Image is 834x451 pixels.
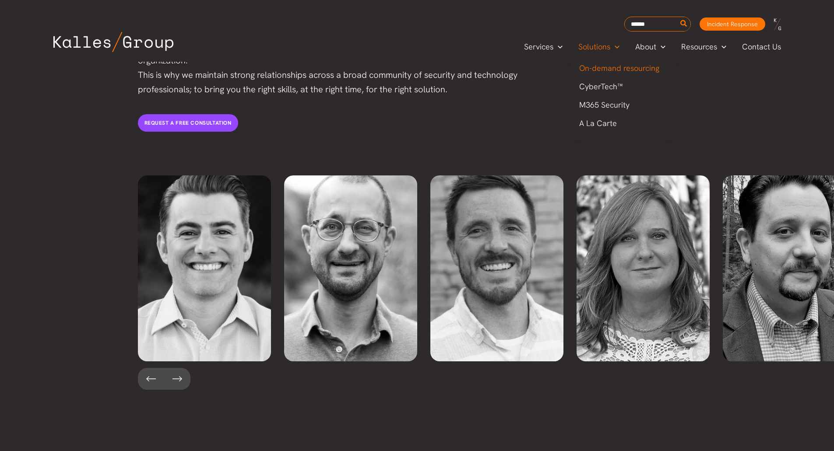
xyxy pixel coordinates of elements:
[516,39,789,54] nav: Primary Site Navigation
[700,17,765,31] a: Incident Response
[578,40,610,53] span: Solutions
[570,96,676,114] a: M365 Security
[138,114,238,132] a: Request a free consultation
[579,118,617,128] span: A La Carte
[570,77,676,96] a: CyberTech™
[524,40,553,53] span: Services
[570,40,627,53] a: SolutionsMenu Toggle
[717,40,726,53] span: Menu Toggle
[579,63,659,73] span: On-demand resourcing
[681,40,717,53] span: Resources
[579,100,630,110] span: M365 Security
[516,40,570,53] a: ServicesMenu Toggle
[579,81,623,91] span: CyberTech™
[656,40,665,53] span: Menu Toggle
[635,40,656,53] span: About
[627,40,673,53] a: AboutMenu Toggle
[679,17,690,31] button: Search
[742,40,781,53] span: Contact Us
[553,40,563,53] span: Menu Toggle
[53,32,173,52] img: Kalles Group
[144,119,232,126] span: Request a free consultation
[570,114,676,133] a: A La Carte
[734,40,790,53] a: Contact Us
[610,40,619,53] span: Menu Toggle
[570,59,676,77] a: On-demand resourcing
[673,40,734,53] a: ResourcesMenu Toggle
